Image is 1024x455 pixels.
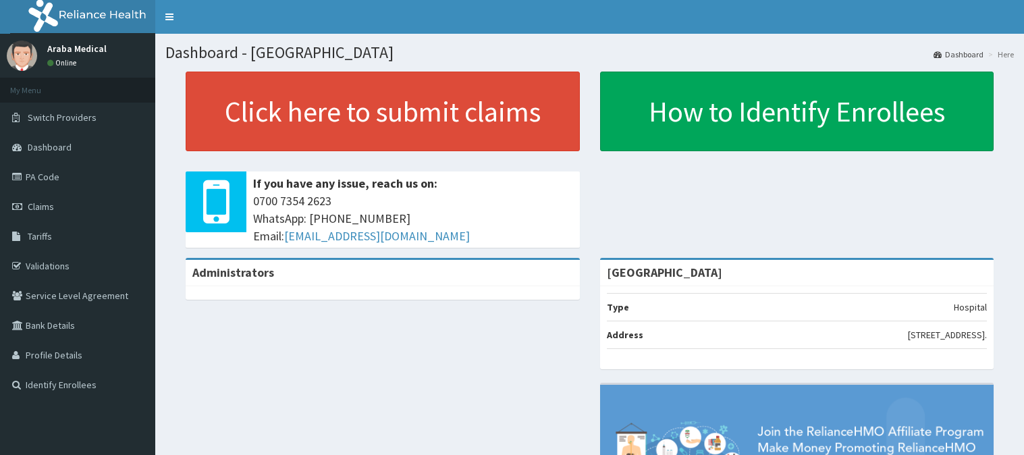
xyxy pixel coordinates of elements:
span: Tariffs [28,230,52,242]
span: Dashboard [28,141,72,153]
a: Click here to submit claims [186,72,580,151]
li: Here [985,49,1014,60]
p: Araba Medical [47,44,107,53]
a: Dashboard [934,49,983,60]
h1: Dashboard - [GEOGRAPHIC_DATA] [165,44,1014,61]
b: Type [607,301,629,313]
span: Claims [28,200,54,213]
b: Administrators [192,265,274,280]
p: Hospital [954,300,987,314]
p: [STREET_ADDRESS]. [908,328,987,342]
a: [EMAIL_ADDRESS][DOMAIN_NAME] [284,228,470,244]
a: Online [47,58,80,68]
strong: [GEOGRAPHIC_DATA] [607,265,722,280]
span: Switch Providers [28,111,97,124]
a: How to Identify Enrollees [600,72,994,151]
b: Address [607,329,643,341]
span: 0700 7354 2623 WhatsApp: [PHONE_NUMBER] Email: [253,192,573,244]
b: If you have any issue, reach us on: [253,176,437,191]
img: User Image [7,41,37,71]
